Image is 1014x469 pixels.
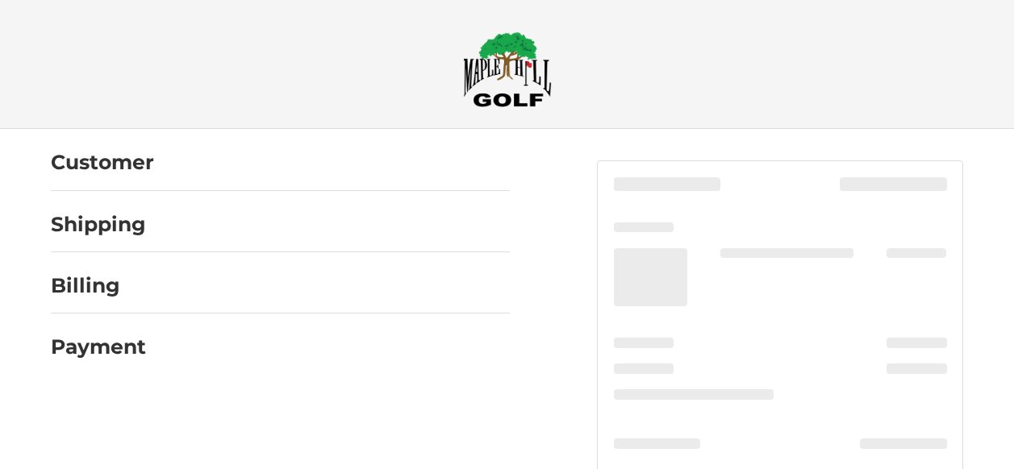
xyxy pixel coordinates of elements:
[51,150,154,175] h2: Customer
[51,212,146,237] h2: Shipping
[51,273,145,298] h2: Billing
[51,334,146,359] h2: Payment
[881,425,1014,469] iframe: Google Customer Reviews
[463,31,552,107] img: Maple Hill Golf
